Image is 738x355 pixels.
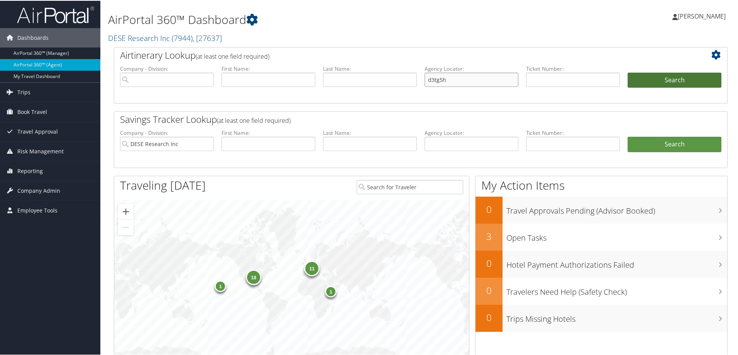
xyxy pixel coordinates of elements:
[425,64,518,72] label: Agency Locator:
[476,250,727,277] a: 0Hotel Payment Authorizations Failed
[304,260,320,275] div: 11
[17,27,49,47] span: Dashboards
[17,161,43,180] span: Reporting
[476,177,727,193] h1: My Action Items
[526,128,620,136] label: Ticket Number:
[215,280,226,291] div: 1
[172,32,193,42] span: ( 7944 )
[17,121,58,141] span: Travel Approval
[17,102,47,121] span: Book Travel
[118,203,134,219] button: Zoom in
[476,304,727,331] a: 0Trips Missing Hotels
[118,219,134,234] button: Zoom out
[17,200,58,219] span: Employee Tools
[196,51,269,60] span: (at least one field required)
[246,269,261,284] div: 18
[672,4,733,27] a: [PERSON_NAME]
[476,283,503,296] h2: 0
[108,11,525,27] h1: AirPortal 360™ Dashboard
[628,136,721,151] a: Search
[476,202,503,215] h2: 0
[506,228,727,243] h3: Open Tasks
[222,128,315,136] label: First Name:
[323,64,417,72] label: Last Name:
[476,196,727,223] a: 0Travel Approvals Pending (Advisor Booked)
[678,11,726,20] span: [PERSON_NAME]
[325,285,337,297] div: 1
[120,48,670,61] h2: Airtinerary Lookup
[357,179,463,194] input: Search for Traveler
[120,64,214,72] label: Company - Division:
[476,310,503,323] h2: 0
[108,32,222,42] a: DESE Research Inc
[476,256,503,269] h2: 0
[323,128,417,136] label: Last Name:
[17,5,94,23] img: airportal-logo.png
[120,136,214,150] input: search accounts
[222,64,315,72] label: First Name:
[17,82,30,101] span: Trips
[506,201,727,216] h3: Travel Approvals Pending (Advisor Booked)
[526,64,620,72] label: Ticket Number:
[506,255,727,270] h3: Hotel Payment Authorizations Failed
[193,32,222,42] span: , [ 27637 ]
[476,229,503,242] h2: 3
[476,223,727,250] a: 3Open Tasks
[120,128,214,136] label: Company - Division:
[120,112,670,125] h2: Savings Tracker Lookup
[217,116,291,124] span: (at least one field required)
[628,72,721,87] button: Search
[120,177,206,193] h1: Traveling [DATE]
[506,282,727,297] h3: Travelers Need Help (Safety Check)
[476,277,727,304] a: 0Travelers Need Help (Safety Check)
[17,180,60,200] span: Company Admin
[425,128,518,136] label: Agency Locator:
[17,141,64,160] span: Risk Management
[506,309,727,324] h3: Trips Missing Hotels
